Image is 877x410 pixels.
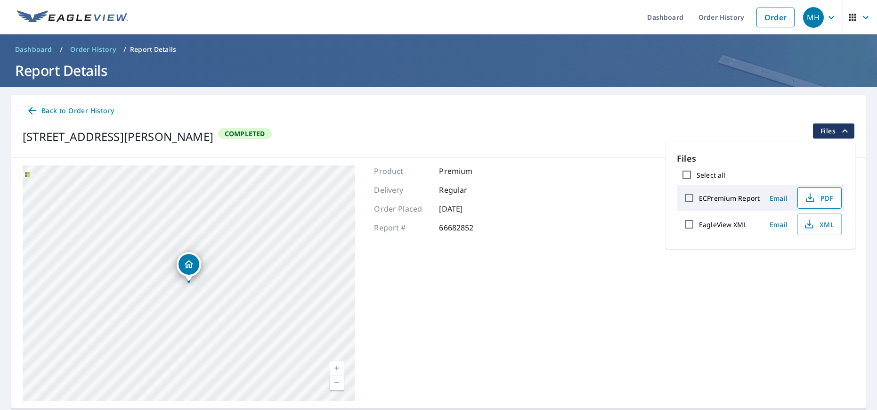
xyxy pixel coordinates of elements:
a: Back to Order History [23,102,118,120]
p: Premium [439,165,495,177]
button: PDF [797,187,842,209]
span: Dashboard [15,45,52,54]
span: Files [820,125,851,137]
p: Order Placed [374,203,430,214]
button: XML [797,213,842,235]
a: Order [756,8,795,27]
label: Select all [697,171,725,180]
p: Product [374,165,430,177]
p: Report # [374,222,430,233]
nav: breadcrumb [11,42,866,57]
img: EV Logo [17,10,128,25]
button: Email [763,217,794,232]
span: Email [767,194,790,203]
span: PDF [804,192,834,204]
label: EagleView XML [699,220,747,229]
p: Delivery [374,184,430,196]
div: Dropped pin, building 1, Residential property, 1110 192nd St Baldwin, WI 54002 [177,252,201,281]
span: Order History [70,45,116,54]
div: MH [803,7,824,28]
span: Email [767,220,790,229]
a: Dashboard [11,42,56,57]
p: [DATE] [439,203,495,214]
span: Back to Order History [26,105,114,117]
span: Completed [219,129,271,138]
li: / [60,44,63,55]
p: Files [677,152,844,165]
p: 66682852 [439,222,495,233]
label: ECPremium Report [699,194,760,203]
a: Current Level 18, Zoom In [330,361,344,376]
a: Order History [66,42,120,57]
p: Regular [439,184,495,196]
a: Current Level 18, Zoom Out [330,376,344,390]
button: Email [763,191,794,205]
button: filesDropdownBtn-66682852 [812,123,854,139]
h1: Report Details [11,61,866,80]
span: XML [804,219,834,230]
li: / [123,44,126,55]
p: Report Details [130,45,176,54]
div: [STREET_ADDRESS][PERSON_NAME] [23,128,213,145]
